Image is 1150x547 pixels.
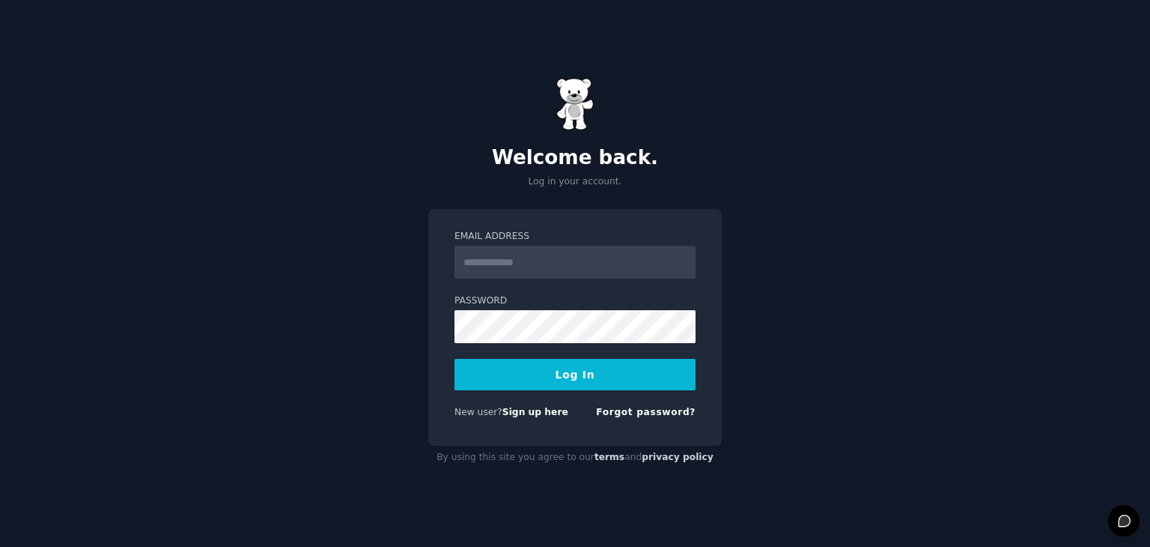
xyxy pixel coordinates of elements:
[594,452,624,462] a: terms
[642,452,714,462] a: privacy policy
[596,407,696,417] a: Forgot password?
[556,78,594,130] img: Gummy Bear
[502,407,568,417] a: Sign up here
[454,359,696,390] button: Log In
[454,407,502,417] span: New user?
[454,294,696,308] label: Password
[428,175,722,189] p: Log in your account.
[454,230,696,244] label: Email Address
[428,446,722,470] div: By using this site you agree to our and
[428,146,722,170] h2: Welcome back.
